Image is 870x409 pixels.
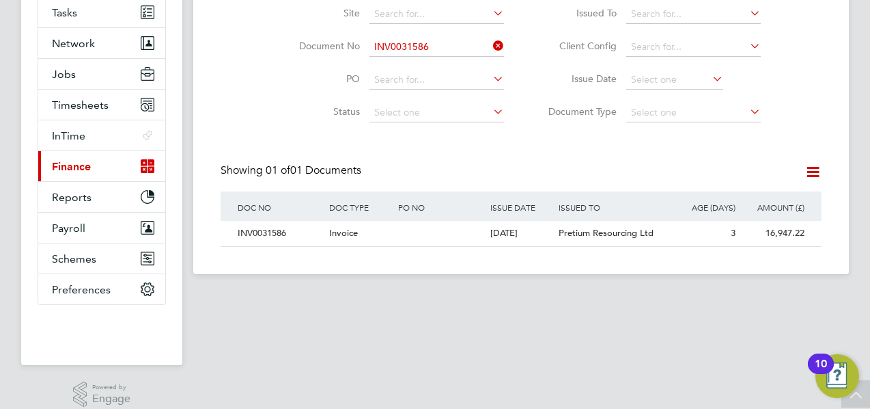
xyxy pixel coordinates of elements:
[739,221,808,246] div: 16,947.22
[670,192,739,223] div: AGE (DAYS)
[559,227,654,239] span: Pretium Resourcing Ltd
[38,243,165,274] button: Schemes
[266,163,290,177] span: 01 of
[38,28,165,58] button: Network
[38,274,165,304] button: Preferences
[38,90,165,120] button: Timesheets
[538,105,617,118] label: Document Type
[731,227,735,239] span: 3
[38,151,165,181] button: Finance
[739,192,808,223] div: AMOUNT (£)
[626,103,761,122] input: Select one
[52,37,95,50] span: Network
[369,103,504,122] input: Select one
[234,192,326,223] div: DOC NO
[538,40,617,52] label: Client Config
[626,38,761,57] input: Search for...
[92,382,130,393] span: Powered by
[369,5,504,24] input: Search for...
[326,192,395,223] div: DOC TYPE
[281,105,360,118] label: Status
[38,319,166,341] img: fastbook-logo-retina.png
[329,227,358,239] span: Invoice
[52,68,76,81] span: Jobs
[38,213,165,243] button: Payroll
[92,393,130,405] span: Engage
[281,40,360,52] label: Document No
[52,160,91,173] span: Finance
[52,98,109,111] span: Timesheets
[538,72,617,85] label: Issue Date
[52,283,111,296] span: Preferences
[234,221,326,246] div: INV0031586
[38,319,166,341] a: Go to home page
[487,221,556,246] div: [DATE]
[626,70,723,90] input: Select one
[38,120,165,150] button: InTime
[395,192,486,223] div: PO NO
[52,222,85,235] span: Payroll
[281,72,360,85] label: PO
[538,7,617,19] label: Issued To
[73,382,131,408] a: Powered byEngage
[815,354,859,398] button: Open Resource Center, 10 new notifications
[369,70,504,90] input: Search for...
[221,163,364,178] div: Showing
[38,59,165,89] button: Jobs
[52,252,96,265] span: Schemes
[38,182,165,212] button: Reports
[369,38,504,57] input: Search for...
[555,192,670,223] div: ISSUED TO
[487,192,556,223] div: ISSUE DATE
[266,163,361,177] span: 01 Documents
[52,129,85,142] span: InTime
[52,191,92,204] span: Reports
[281,7,360,19] label: Site
[52,6,77,19] span: Tasks
[626,5,761,24] input: Search for...
[815,364,827,382] div: 10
